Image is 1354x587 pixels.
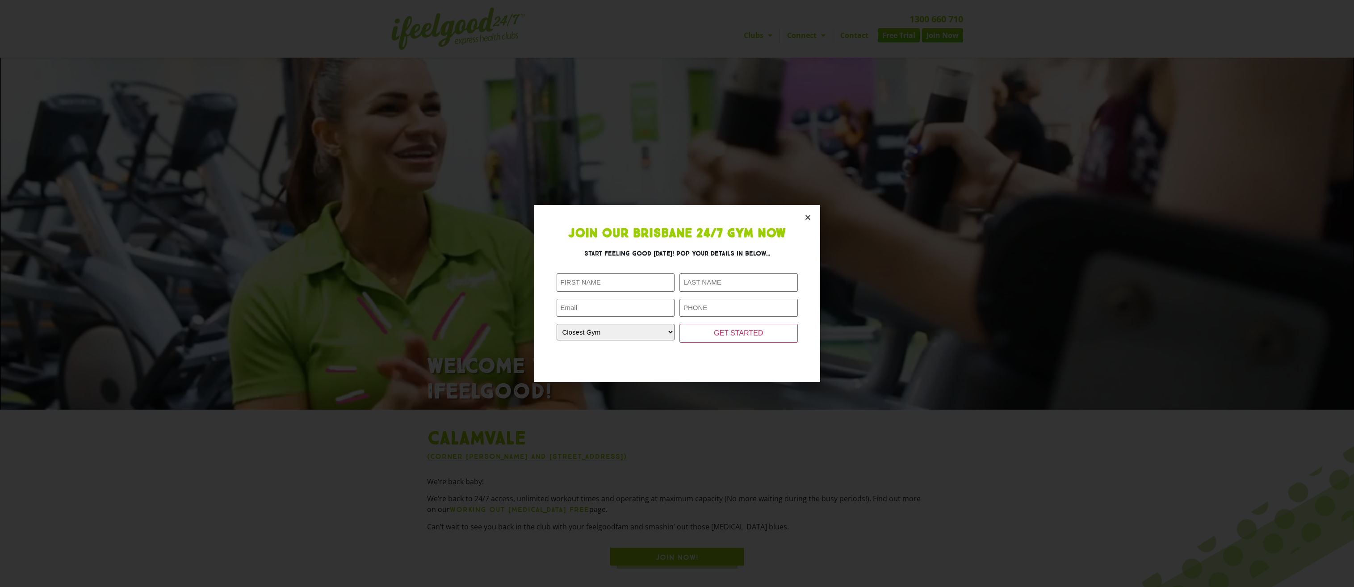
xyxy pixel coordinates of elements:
input: GET STARTED [679,324,798,343]
input: Email [557,299,675,317]
a: Close [805,214,811,221]
input: LAST NAME [679,273,798,292]
h1: Join Our Brisbane 24/7 Gym Now [557,227,798,240]
input: PHONE [679,299,798,317]
input: FIRST NAME [557,273,675,292]
h3: Start feeling good [DATE]! Pop your details in below... [557,249,798,258]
